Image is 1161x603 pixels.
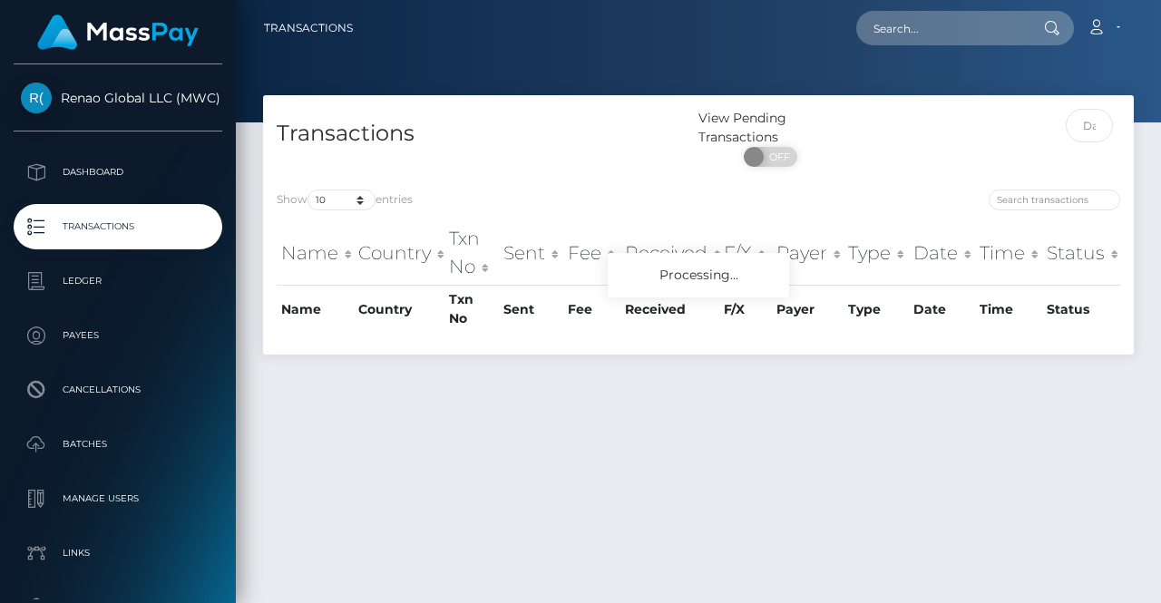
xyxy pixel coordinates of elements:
th: Name [277,285,354,333]
p: Links [21,540,215,567]
th: Payer [772,285,844,333]
th: Status [1042,285,1120,333]
a: Payees [14,313,222,358]
p: Dashboard [21,159,215,186]
th: Txn No [444,285,499,333]
a: Dashboard [14,150,222,195]
div: Processing... [608,253,789,297]
span: Renao Global LLC (MWC) [14,90,222,106]
th: Type [844,220,908,285]
a: Manage Users [14,476,222,521]
p: Cancellations [21,376,215,404]
th: Country [354,285,444,333]
th: Fee [563,220,620,285]
a: Batches [14,422,222,467]
th: Fee [563,285,620,333]
input: Search... [856,11,1027,45]
th: Payer [772,220,844,285]
th: Name [277,220,354,285]
p: Transactions [21,213,215,240]
input: Search transactions [989,190,1120,210]
th: Status [1042,220,1120,285]
div: View Pending Transactions [698,109,844,147]
span: OFF [754,147,799,167]
p: Payees [21,322,215,349]
th: Txn No [444,220,499,285]
input: Date filter [1066,109,1114,142]
th: F/X [719,285,772,333]
p: Batches [21,431,215,458]
img: MassPay Logo [37,15,199,50]
th: Sent [499,220,563,285]
a: Links [14,530,222,576]
th: F/X [719,220,772,285]
h4: Transactions [277,118,685,150]
th: Received [620,220,719,285]
a: Cancellations [14,367,222,413]
th: Country [354,220,444,285]
p: Ledger [21,267,215,295]
label: Show entries [277,190,413,210]
th: Time [975,220,1042,285]
select: Showentries [307,190,376,210]
img: Renao Global LLC (MWC) [21,83,52,113]
p: Manage Users [21,485,215,512]
th: Date [909,220,975,285]
th: Type [844,285,908,333]
th: Sent [499,285,563,333]
th: Received [620,285,719,333]
a: Transactions [14,204,222,249]
a: Ledger [14,258,222,304]
a: Transactions [264,9,353,47]
th: Time [975,285,1042,333]
th: Date [909,285,975,333]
